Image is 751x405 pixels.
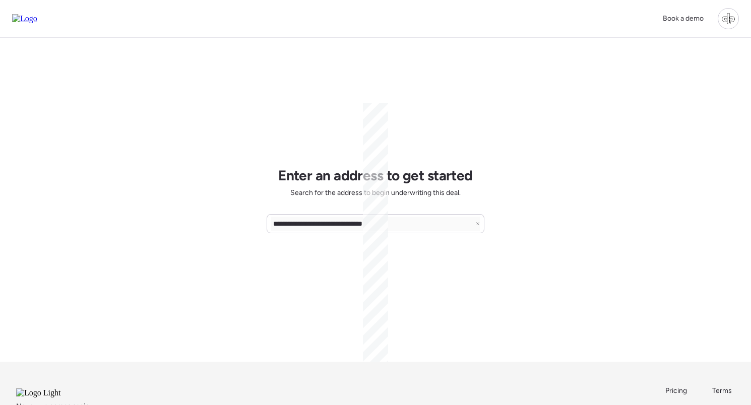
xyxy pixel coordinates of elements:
[12,14,37,23] img: Logo
[16,388,88,397] img: Logo Light
[712,386,735,396] a: Terms
[278,167,473,184] h1: Enter an address to get started
[712,386,732,395] span: Terms
[290,188,461,198] span: Search for the address to begin underwriting this deal.
[663,14,704,23] span: Book a demo
[665,386,688,396] a: Pricing
[665,386,687,395] span: Pricing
